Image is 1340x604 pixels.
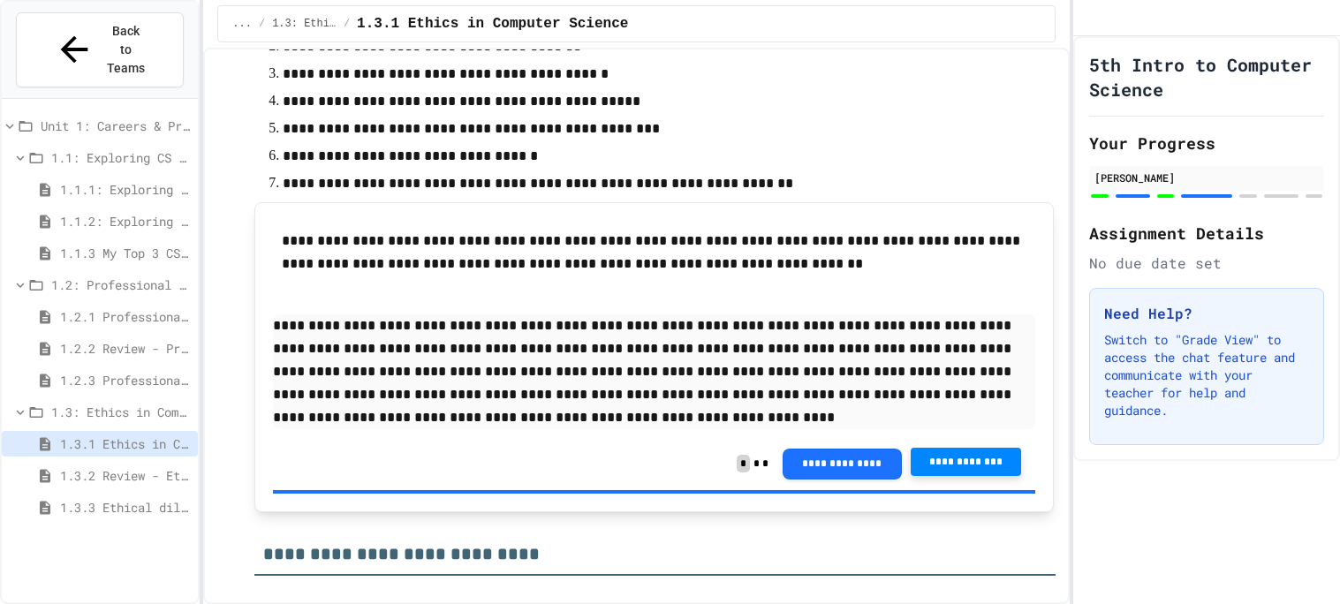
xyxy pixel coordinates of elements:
[60,466,191,485] span: 1.3.2 Review - Ethics in Computer Science
[51,148,191,167] span: 1.1: Exploring CS Careers
[60,498,191,517] span: 1.3.3 Ethical dilemma reflections
[60,434,191,453] span: 1.3.1 Ethics in Computer Science
[1089,52,1324,102] h1: 5th Intro to Computer Science
[1104,331,1309,419] p: Switch to "Grade View" to access the chat feature and communicate with your teacher for help and ...
[60,180,191,199] span: 1.1.1: Exploring CS Careers
[60,244,191,262] span: 1.1.3 My Top 3 CS Careers!
[51,276,191,294] span: 1.2: Professional Communication
[41,117,191,135] span: Unit 1: Careers & Professionalism
[1089,131,1324,155] h2: Your Progress
[105,22,147,78] span: Back to Teams
[1104,303,1309,324] h3: Need Help?
[16,12,184,87] button: Back to Teams
[272,17,337,31] span: 1.3: Ethics in Computing
[60,212,191,230] span: 1.1.2: Exploring CS Careers - Review
[1094,170,1319,185] div: [PERSON_NAME]
[1089,221,1324,245] h2: Assignment Details
[60,371,191,389] span: 1.2.3 Professional Communication Challenge
[51,403,191,421] span: 1.3: Ethics in Computing
[259,17,265,31] span: /
[60,339,191,358] span: 1.2.2 Review - Professional Communication
[344,17,350,31] span: /
[1089,253,1324,274] div: No due date set
[60,307,191,326] span: 1.2.1 Professional Communication
[232,17,252,31] span: ...
[357,13,628,34] span: 1.3.1 Ethics in Computer Science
